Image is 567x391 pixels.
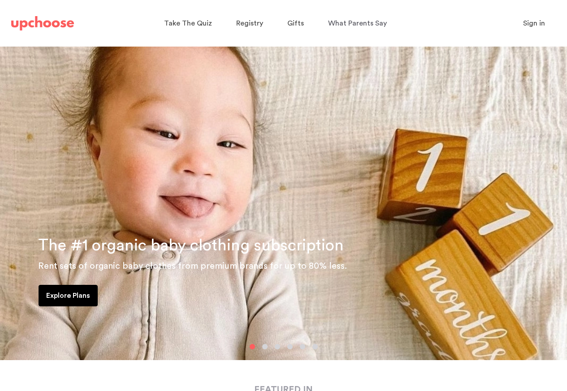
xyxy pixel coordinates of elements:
[328,15,390,32] a: What Parents Say
[46,290,90,301] p: Explore Plans
[287,15,307,32] a: Gifts
[328,20,387,27] span: What Parents Say
[11,14,74,33] a: UpChoose
[39,285,98,306] a: Explore Plans
[236,15,266,32] a: Registry
[11,16,74,30] img: UpChoose
[236,20,263,27] span: Registry
[164,20,212,27] span: Take The Quiz
[287,20,304,27] span: Gifts
[164,15,215,32] a: Take The Quiz
[512,14,556,32] button: Sign in
[523,20,545,27] span: Sign in
[38,259,556,273] p: Rent sets of organic baby clothes from premium brands for up to 80% less.
[38,237,344,254] span: The #1 organic baby clothing subscription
